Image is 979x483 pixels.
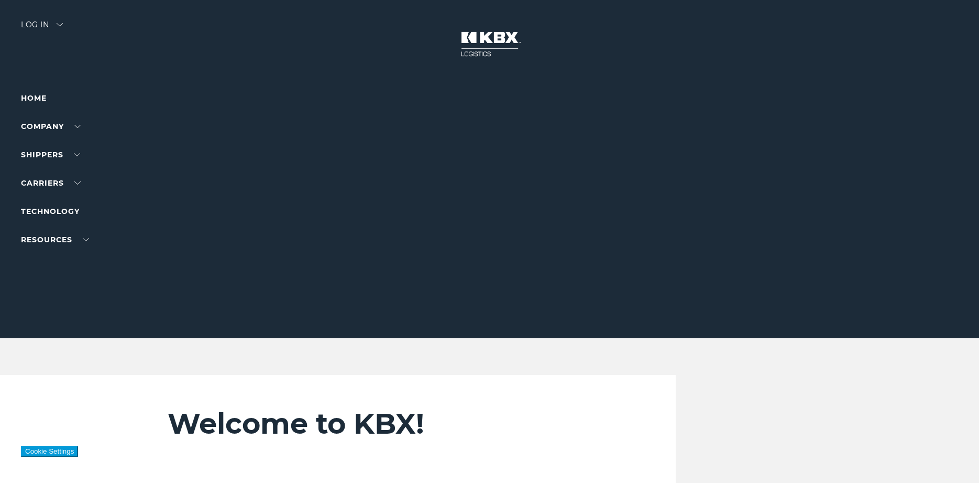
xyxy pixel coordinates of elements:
[21,122,81,131] a: Company
[21,178,81,188] a: Carriers
[21,446,78,457] button: Cookie Settings
[57,23,63,26] img: arrow
[21,207,80,216] a: Technology
[168,406,608,441] h2: Welcome to KBX!
[21,21,63,36] div: Log in
[21,93,47,103] a: Home
[450,21,529,67] img: kbx logo
[21,235,89,244] a: RESOURCES
[21,150,80,159] a: SHIPPERS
